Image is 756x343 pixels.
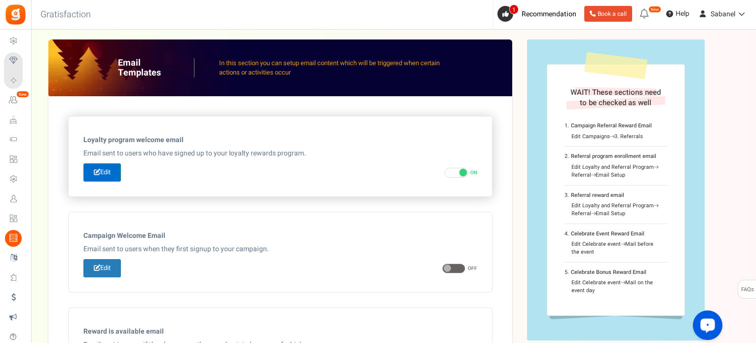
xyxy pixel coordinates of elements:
span: OFF [468,265,477,272]
b: Referral program enrollment email [571,152,656,160]
a: Edit [83,259,121,277]
b: Celebrate Event Reward Email [571,229,644,238]
span: 1 [509,4,519,14]
em: New [16,91,29,98]
div: Edit Celebrate event Mail on the event day [571,279,660,294]
a: Help [662,6,693,22]
b: Celebrate Bonus Reward Email [571,268,646,276]
span: Recommendation [522,9,576,19]
a: Book a call [584,6,632,22]
p: In this section you can setup email content which will be triggered when certain actions or activ... [219,59,443,77]
h3: Gratisfaction [30,5,102,25]
a: Edit [83,163,121,182]
b: Referral reward email [571,191,624,199]
h5: Loyalty program welcome email [83,136,477,144]
p: Email sent to users who have signed up to your loyalty rewards program. [83,149,477,158]
a: 1 Recommendation [497,6,580,22]
b: Campaign Referral Reward Email [571,121,652,130]
div: Edit Campaigns 3. Referrals [571,133,660,141]
h5: Reward is available email [83,328,477,335]
span: ON [470,169,477,176]
span: FAQs [741,280,754,299]
h5: Campaign Welcome Email [83,232,477,239]
p: Email sent to users when they first signup to your campaign. [83,244,477,254]
span: WAIT! These sections need to be checked as well [570,87,661,108]
div: Edit Loyalty and Referral Program Referral Email Setup [571,202,660,217]
em: New [648,6,661,13]
img: Gratisfaction [4,3,27,26]
span: Help [673,9,689,19]
a: New [4,92,27,109]
div: Edit Celebrate event Mail before the event [571,240,660,256]
div: Edit Loyalty and Referral Program Referral Email Setup [571,163,660,179]
span: Sabanel [711,9,735,19]
h2: Email Templates [118,58,194,78]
